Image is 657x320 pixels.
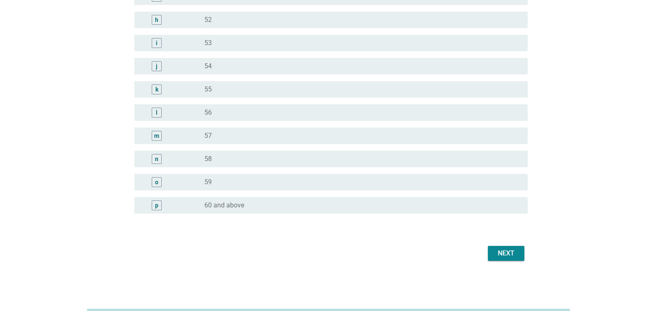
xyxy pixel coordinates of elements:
label: 59 [204,178,212,186]
label: 56 [204,108,212,117]
label: 57 [204,132,212,140]
div: i [156,38,158,47]
div: n [155,154,158,163]
label: 54 [204,62,212,70]
label: 58 [204,155,212,163]
div: j [156,62,158,70]
div: l [156,108,158,117]
div: o [155,178,158,186]
label: 53 [204,39,212,47]
div: k [155,85,158,94]
label: 52 [204,16,212,24]
div: Next [495,248,518,258]
button: Next [488,246,524,261]
label: 55 [204,85,212,94]
div: p [155,201,158,209]
label: 60 and above [204,201,244,209]
div: m [154,131,159,140]
div: h [155,15,158,24]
